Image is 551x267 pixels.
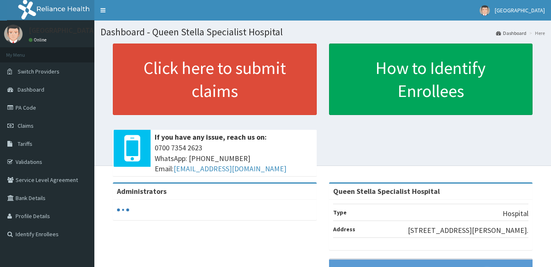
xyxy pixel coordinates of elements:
b: Address [333,226,355,233]
p: [GEOGRAPHIC_DATA] [29,27,96,34]
p: [STREET_ADDRESS][PERSON_NAME]. [408,225,528,236]
li: Here [527,30,545,37]
strong: Queen Stella Specialist Hospital [333,186,440,196]
svg: audio-loading [117,204,129,216]
span: Claims [18,122,34,129]
a: [EMAIL_ADDRESS][DOMAIN_NAME] [174,164,286,173]
span: 0700 7354 2623 WhatsApp: [PHONE_NUMBER] Email: [155,143,313,174]
b: Type [333,209,347,216]
span: Switch Providers [18,68,59,75]
span: [GEOGRAPHIC_DATA] [495,7,545,14]
p: Hospital [503,208,528,219]
span: Dashboard [18,86,44,93]
a: How to Identify Enrollees [329,44,533,115]
a: Online [29,37,48,43]
a: Click here to submit claims [113,44,317,115]
span: Tariffs [18,140,32,147]
h1: Dashboard - Queen Stella Specialist Hospital [101,27,545,37]
img: User Image [480,5,490,16]
b: Administrators [117,186,167,196]
b: If you have any issue, reach us on: [155,132,267,142]
a: Dashboard [496,30,526,37]
img: User Image [4,25,23,43]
